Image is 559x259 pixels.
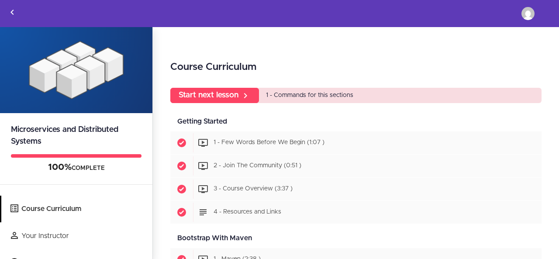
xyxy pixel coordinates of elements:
div: COMPLETE [11,162,141,173]
div: Bootstrap With Maven [170,228,542,248]
span: 4 - Resources and Links [214,209,281,215]
a: Your Instructor [1,223,152,249]
span: 3 - Course Overview (3:37 ) [214,186,293,192]
span: Completed item [170,178,193,200]
a: Completed item 4 - Resources and Links [170,201,542,224]
span: Completed item [170,155,193,177]
span: 100% [48,163,72,172]
span: 1 - Few Words Before We Begin (1:07 ) [214,140,324,146]
a: Completed item 1 - Few Words Before We Begin (1:07 ) [170,131,542,154]
a: Back to courses [0,0,24,27]
h2: Course Curriculum [170,60,542,75]
div: Getting Started [170,112,542,131]
span: Completed item [170,131,193,154]
a: Completed item 2 - Join The Community (0:51 ) [170,155,542,177]
a: Completed item 3 - Course Overview (3:37 ) [170,178,542,200]
a: Course Curriculum [1,196,152,222]
span: 1 - Commands for this sections [266,92,353,98]
span: Completed item [170,201,193,224]
img: eliaspapanikolaou@hotmail.com [521,7,535,20]
span: 2 - Join The Community (0:51 ) [214,163,301,169]
a: Start next lesson [170,88,259,103]
svg: Back to courses [7,7,17,17]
